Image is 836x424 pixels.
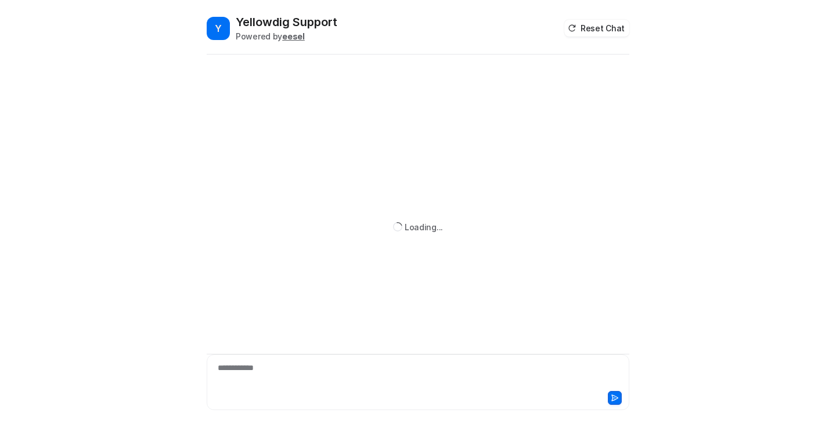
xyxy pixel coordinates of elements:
div: Loading... [405,221,443,233]
b: eesel [282,31,305,41]
button: Reset Chat [564,20,629,37]
h2: Yellowdig Support [236,14,337,30]
div: Powered by [236,30,337,42]
span: Y [207,17,230,40]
